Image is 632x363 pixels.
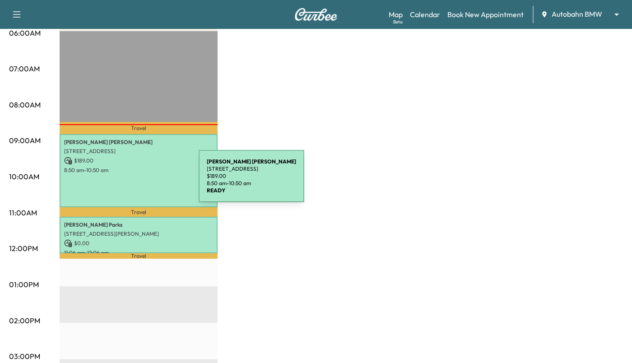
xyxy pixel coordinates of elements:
p: 01:00PM [9,279,39,290]
p: 12:00PM [9,243,38,254]
p: 08:00AM [9,99,41,110]
p: [STREET_ADDRESS] [64,148,213,155]
p: [PERSON_NAME] [PERSON_NAME] [64,139,213,146]
p: 8:50 am - 10:50 am [64,167,213,174]
p: Travel [60,207,218,217]
a: MapBeta [389,9,403,20]
p: $ 189.00 [64,157,213,165]
img: Curbee Logo [294,8,338,21]
p: [STREET_ADDRESS][PERSON_NAME] [64,230,213,237]
span: Autobahn BMW [552,9,602,19]
p: 10:00AM [9,171,39,182]
p: $ 0.00 [64,239,213,247]
p: 8:50 am - 10:50 am [207,180,296,187]
p: 11:06 am - 12:06 pm [64,249,213,256]
p: [PERSON_NAME] Parks [64,221,213,228]
p: 06:00AM [9,28,41,38]
a: Book New Appointment [447,9,524,20]
p: 09:00AM [9,135,41,146]
b: READY [207,187,225,194]
p: Travel [60,122,218,134]
p: Travel [60,253,218,259]
p: [STREET_ADDRESS] [207,165,296,172]
p: $ 189.00 [207,172,296,180]
div: Beta [393,19,403,25]
b: [PERSON_NAME] [PERSON_NAME] [207,158,296,165]
p: 02:00PM [9,315,40,326]
p: 07:00AM [9,63,40,74]
p: 11:00AM [9,207,37,218]
p: 03:00PM [9,351,40,362]
a: Calendar [410,9,440,20]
